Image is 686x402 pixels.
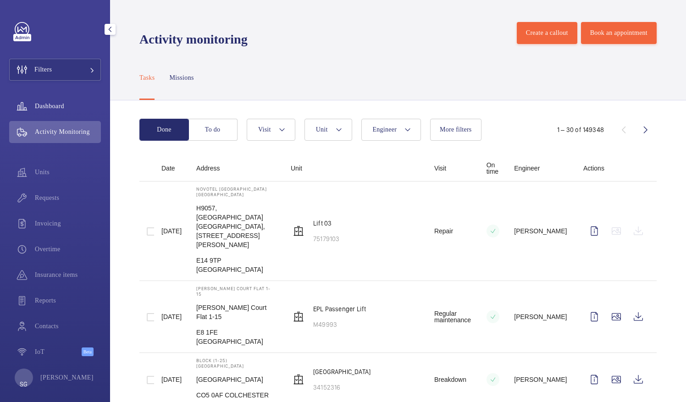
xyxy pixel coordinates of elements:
[313,304,420,314] p: EPL Passenger Lift
[161,165,182,171] p: Date
[313,367,420,376] p: [GEOGRAPHIC_DATA]
[313,383,420,392] p: 34152316
[557,125,604,134] div: 1 – 30 of 149348
[361,119,421,141] button: Engineer
[35,219,101,228] span: Invoicing
[196,204,276,249] p: H9057, [GEOGRAPHIC_DATA] [GEOGRAPHIC_DATA], [STREET_ADDRESS][PERSON_NAME]
[430,119,481,141] button: More filters
[196,186,276,197] p: NOVOTEL [GEOGRAPHIC_DATA] [GEOGRAPHIC_DATA]
[434,310,472,323] p: Regular maintenance
[304,119,352,141] button: Unit
[517,22,577,44] button: Create a callout
[82,347,94,356] span: Beta
[313,234,420,243] p: 75179103
[196,375,276,384] p: [GEOGRAPHIC_DATA]
[20,380,28,389] p: SG
[161,228,182,234] p: [DATE]
[35,270,101,280] span: Insurance items
[35,245,101,254] span: Overtime
[139,31,253,48] h1: Activity monitoring
[35,168,101,177] span: Units
[196,328,276,346] p: E8 1FE [GEOGRAPHIC_DATA]
[487,162,500,175] p: On time
[196,391,276,400] p: CO5 0AF COLCHESTER
[258,126,271,133] span: Visit
[434,228,472,234] p: Repair
[247,119,295,141] button: Visit
[293,226,304,237] img: elevator.svg
[196,286,276,297] p: [PERSON_NAME] Court Flat 1-15
[313,320,420,329] p: M49993
[9,59,101,81] button: Filters
[440,126,471,133] span: More filters
[169,73,194,83] p: Missions
[293,311,304,322] img: elevator.svg
[583,165,649,171] p: Actions
[35,347,82,357] span: IoT
[514,228,569,234] p: [PERSON_NAME]
[35,322,101,331] span: Contacts
[316,126,328,133] span: Unit
[291,165,420,171] p: Unit
[196,165,276,171] p: Address
[434,376,472,383] p: Breakdown
[293,374,304,385] img: elevator.svg
[373,126,397,133] span: Engineer
[196,303,276,321] p: [PERSON_NAME] Court Flat 1-15
[161,376,182,383] p: [DATE]
[581,22,657,44] button: Book an appointment
[35,193,101,203] span: Requests
[35,127,101,137] span: Activity Monitoring
[35,102,101,111] span: Dashboard
[139,119,189,141] button: Done
[34,65,52,74] span: Filters
[313,219,420,228] p: Lift 03
[514,376,569,383] p: [PERSON_NAME]
[514,314,569,320] p: [PERSON_NAME]
[196,358,276,369] p: Block (1-25) [GEOGRAPHIC_DATA]
[139,73,155,83] p: Tasks
[40,373,94,382] p: [PERSON_NAME]
[196,256,276,274] p: E14 9TP [GEOGRAPHIC_DATA]
[514,165,569,171] p: Engineer
[35,296,101,305] span: Reports
[188,119,238,141] button: To do
[434,165,472,171] p: Visit
[161,314,182,320] p: [DATE]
